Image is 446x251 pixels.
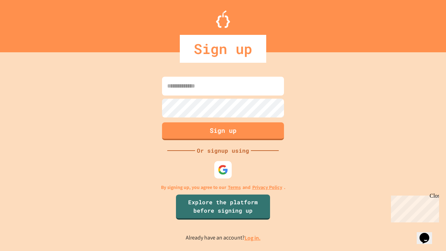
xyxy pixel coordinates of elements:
[186,234,261,242] p: Already have an account?
[180,35,266,63] div: Sign up
[3,3,48,44] div: Chat with us now!Close
[388,193,439,222] iframe: chat widget
[195,146,251,155] div: Or signup using
[228,184,241,191] a: Terms
[162,122,284,140] button: Sign up
[176,195,270,220] a: Explore the platform before signing up
[216,10,230,28] img: Logo.svg
[218,165,228,175] img: google-icon.svg
[245,234,261,242] a: Log in.
[161,184,285,191] p: By signing up, you agree to our and .
[252,184,282,191] a: Privacy Policy
[417,223,439,244] iframe: chat widget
